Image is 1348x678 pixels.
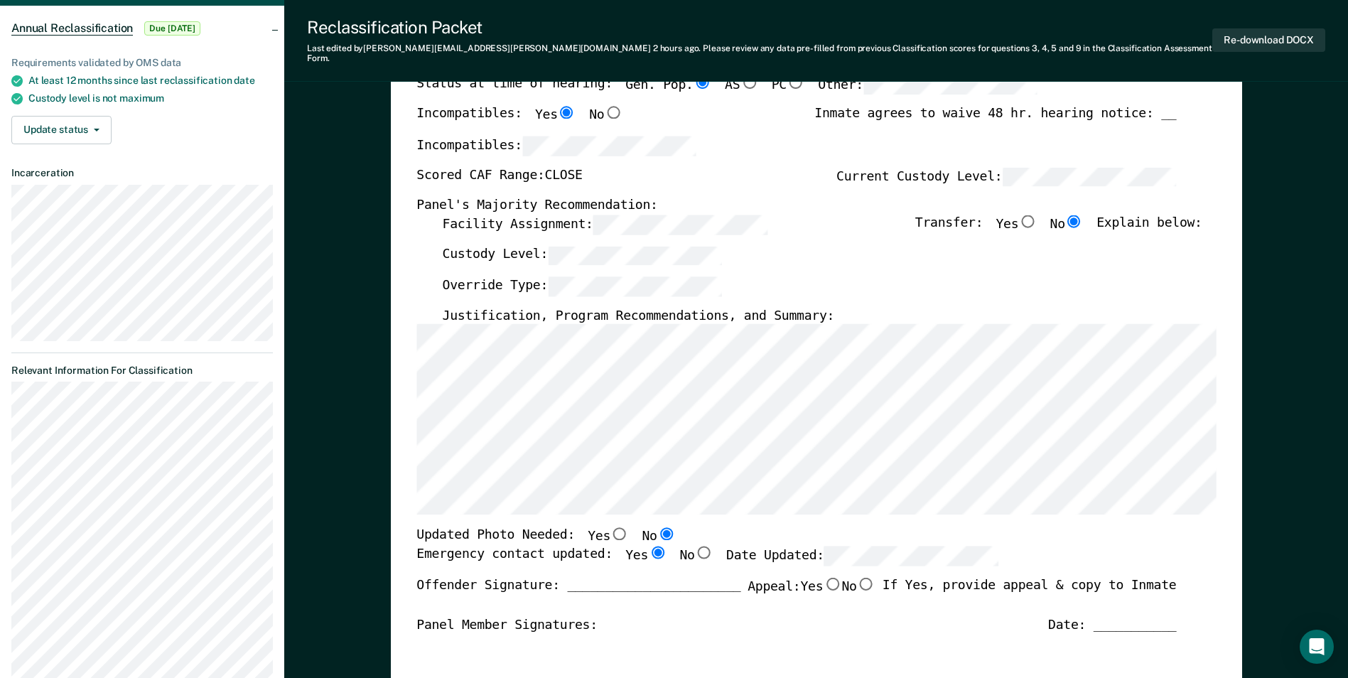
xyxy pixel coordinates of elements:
div: Panel's Majority Recommendation: [416,198,1176,215]
label: Current Custody Level: [836,167,1176,186]
div: Last edited by [PERSON_NAME][EMAIL_ADDRESS][PERSON_NAME][DOMAIN_NAME] . Please review any data pr... [307,43,1212,64]
input: AS [740,75,758,88]
button: Re-download DOCX [1212,28,1325,52]
label: Override Type: [442,276,722,296]
label: No [642,528,675,547]
div: Transfer: Explain below: [915,215,1202,246]
div: Status at time of hearing: [416,75,1037,107]
label: Date Updated: [726,546,998,565]
span: maximum [119,92,164,104]
label: Yes [588,528,629,547]
input: PC [787,75,805,88]
input: Yes [648,546,667,559]
label: Custody Level: [442,245,722,264]
label: Yes [535,107,576,125]
input: Yes [610,528,629,541]
button: Update status [11,116,112,144]
label: Yes [800,577,841,596]
label: No [589,107,622,125]
div: Updated Photo Needed: [416,528,676,547]
input: Other: [863,75,1037,95]
div: Custody level is not [28,92,273,104]
label: Other: [818,75,1037,95]
div: Open Intercom Messenger [1300,630,1334,664]
input: Custody Level: [548,245,722,264]
span: 2 hours ago [653,43,699,53]
span: Annual Reclassification [11,21,133,36]
div: Emergency contact updated: [416,546,998,577]
input: No [604,107,622,119]
input: Date Updated: [824,546,998,565]
input: Gen. Pop. [693,75,711,88]
span: Due [DATE] [144,21,200,36]
input: Yes [557,107,576,119]
label: Yes [625,546,667,565]
label: Gen. Pop. [625,75,712,95]
div: Incompatibles: [416,107,622,136]
div: Date: ___________ [1048,618,1176,635]
label: Yes [996,215,1037,234]
dt: Relevant Information For Classification [11,365,273,377]
input: Current Custody Level: [1002,167,1176,186]
label: No [1050,215,1083,234]
label: AS [725,75,758,95]
input: Facility Assignment: [593,215,767,234]
label: Appeal: [748,577,875,607]
label: Scored CAF Range: CLOSE [416,167,582,186]
span: date [234,75,254,86]
input: No [657,528,675,541]
input: Yes [823,577,841,590]
div: Inmate agrees to waive 48 hr. hearing notice: __ [814,107,1176,136]
label: Justification, Program Recommendations, and Summary: [442,308,834,325]
label: Facility Assignment: [442,215,767,234]
input: No [1065,215,1084,227]
label: No [679,546,713,565]
div: At least 12 months since last reclassification [28,75,273,87]
dt: Incarceration [11,167,273,179]
input: No [694,546,713,559]
label: No [841,577,875,596]
label: Incompatibles: [416,136,696,155]
div: Reclassification Packet [307,17,1212,38]
input: Yes [1018,215,1037,227]
div: Requirements validated by OMS data [11,57,273,69]
input: No [856,577,875,590]
div: Offender Signature: _______________________ If Yes, provide appeal & copy to Inmate [416,577,1176,618]
input: Incompatibles: [522,136,696,155]
input: Override Type: [548,276,722,296]
label: PC [771,75,804,95]
div: Panel Member Signatures: [416,618,598,635]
